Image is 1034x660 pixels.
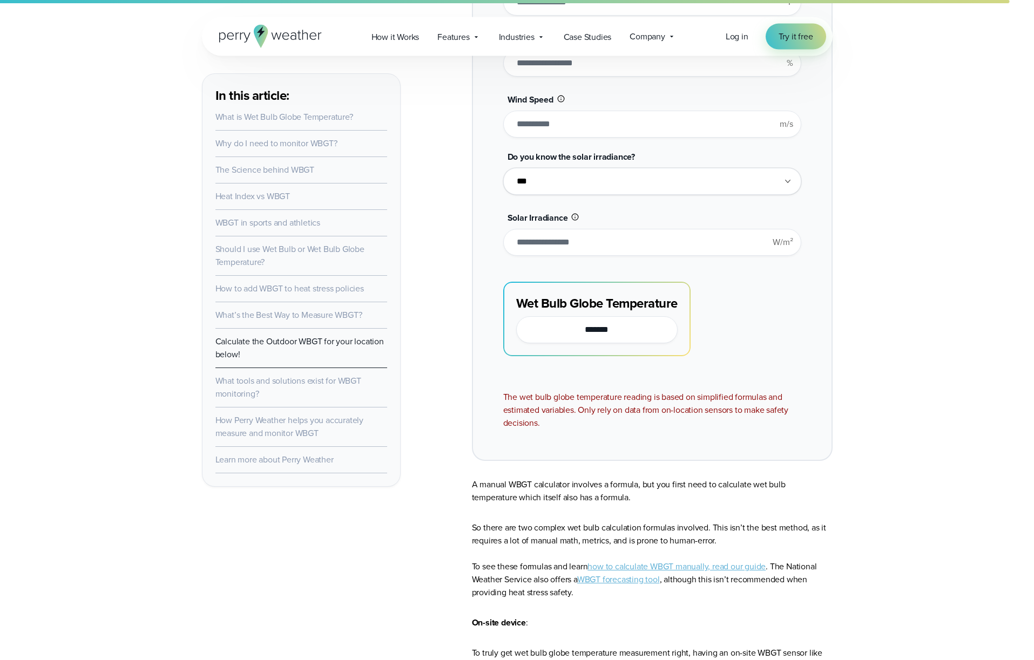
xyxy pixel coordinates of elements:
[472,478,833,504] p: A manual WBGT calculator involves a formula, but you first need to calculate wet bulb temperature...
[472,521,833,599] p: So there are two complex wet bulb calculation formulas involved. This isn’t the best method, as i...
[215,414,363,439] a: How Perry Weather helps you accurately measure and monitor WBGT
[779,30,813,43] span: Try it free
[215,282,364,295] a: How to add WBGT to heat stress policies
[215,335,384,360] a: Calculate the Outdoor WBGT for your location below!
[503,391,801,430] div: The wet bulb globe temperature reading is based on simplified formulas and estimated variables. O...
[215,216,320,229] a: WBGT in sports and athletics
[371,31,420,44] span: How it Works
[587,560,766,573] a: how to calculate WBGT manually, read our guide
[508,212,568,224] span: Solar Irradiance
[215,190,290,202] a: Heat Index vs WBGT
[215,375,361,400] a: What tools and solutions exist for WBGT monitoring?
[766,24,826,50] a: Try it free
[437,31,469,44] span: Features
[215,87,387,104] h3: In this article:
[215,453,334,466] a: Learn more about Perry Weather
[630,30,665,43] span: Company
[564,31,612,44] span: Case Studies
[508,93,553,106] span: Wind Speed
[726,30,748,43] a: Log in
[215,309,362,321] a: What’s the Best Way to Measure WBGT?
[472,616,833,629] p: :
[362,26,429,48] a: How it Works
[508,151,635,163] span: Do you know the solar irradiance?
[499,31,535,44] span: Industries
[215,164,314,176] a: The Science behind WBGT
[215,111,353,123] a: What is Wet Bulb Globe Temperature?
[577,573,660,586] a: WBGT forecasting tool
[215,137,337,149] a: Why do I need to monitor WBGT?
[472,616,526,629] strong: On-site device
[215,243,364,268] a: Should I use Wet Bulb or Wet Bulb Globe Temperature?
[555,26,621,48] a: Case Studies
